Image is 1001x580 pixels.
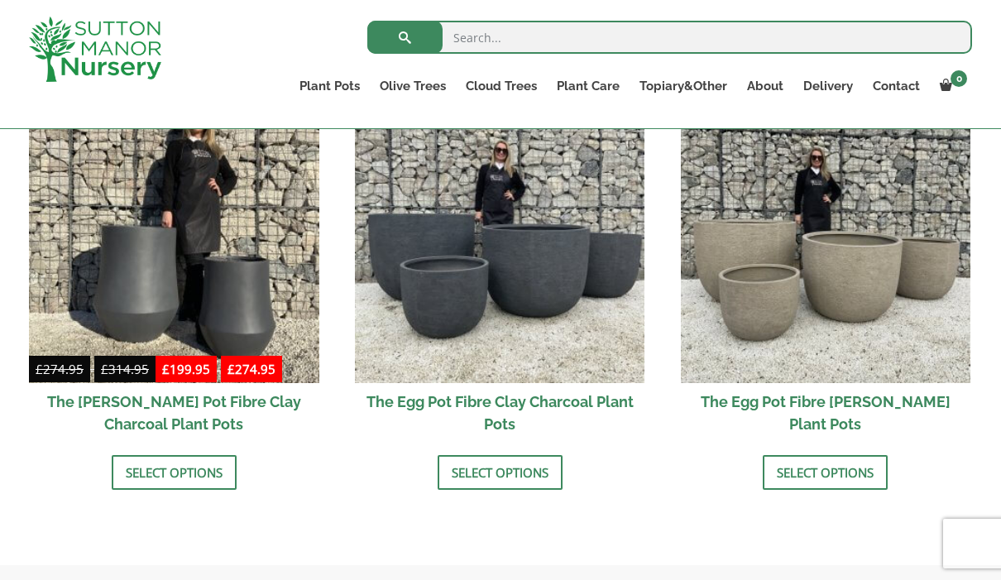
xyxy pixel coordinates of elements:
a: Cloud Trees [456,74,547,98]
img: The Bien Hoa Pot Fibre Clay Charcoal Plant Pots [29,93,319,383]
h2: The Egg Pot Fibre [PERSON_NAME] Plant Pots [681,383,971,443]
a: Sale! £274.95-£314.95 £199.95-£274.95 The [PERSON_NAME] Pot Fibre Clay Charcoal Plant Pots [29,93,319,443]
a: Delivery [793,74,863,98]
span: 0 [951,70,967,87]
bdi: 274.95 [227,361,275,377]
a: About [737,74,793,98]
a: 0 [930,74,972,98]
img: The Egg Pot Fibre Clay Charcoal Plant Pots [355,93,645,383]
a: Sale! The Egg Pot Fibre Clay Charcoal Plant Pots [355,93,645,443]
a: Select options for “The Bien Hoa Pot Fibre Clay Charcoal Plant Pots” [112,455,237,490]
bdi: 199.95 [162,361,210,377]
a: Sale! The Egg Pot Fibre [PERSON_NAME] Plant Pots [681,93,971,443]
bdi: 274.95 [36,361,84,377]
input: Search... [367,21,972,54]
bdi: 314.95 [101,361,149,377]
span: £ [101,361,108,377]
a: Olive Trees [370,74,456,98]
span: £ [36,361,43,377]
a: Plant Care [547,74,630,98]
img: logo [29,17,161,82]
a: Plant Pots [290,74,370,98]
ins: - [156,359,282,383]
del: - [29,359,156,383]
span: £ [162,361,170,377]
h2: The [PERSON_NAME] Pot Fibre Clay Charcoal Plant Pots [29,383,319,443]
a: Contact [863,74,930,98]
a: Select options for “The Egg Pot Fibre Clay Charcoal Plant Pots” [438,455,563,490]
a: Select options for “The Egg Pot Fibre Clay Champagne Plant Pots” [763,455,888,490]
span: £ [227,361,235,377]
a: Topiary&Other [630,74,737,98]
h2: The Egg Pot Fibre Clay Charcoal Plant Pots [355,383,645,443]
img: The Egg Pot Fibre Clay Champagne Plant Pots [681,93,971,383]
